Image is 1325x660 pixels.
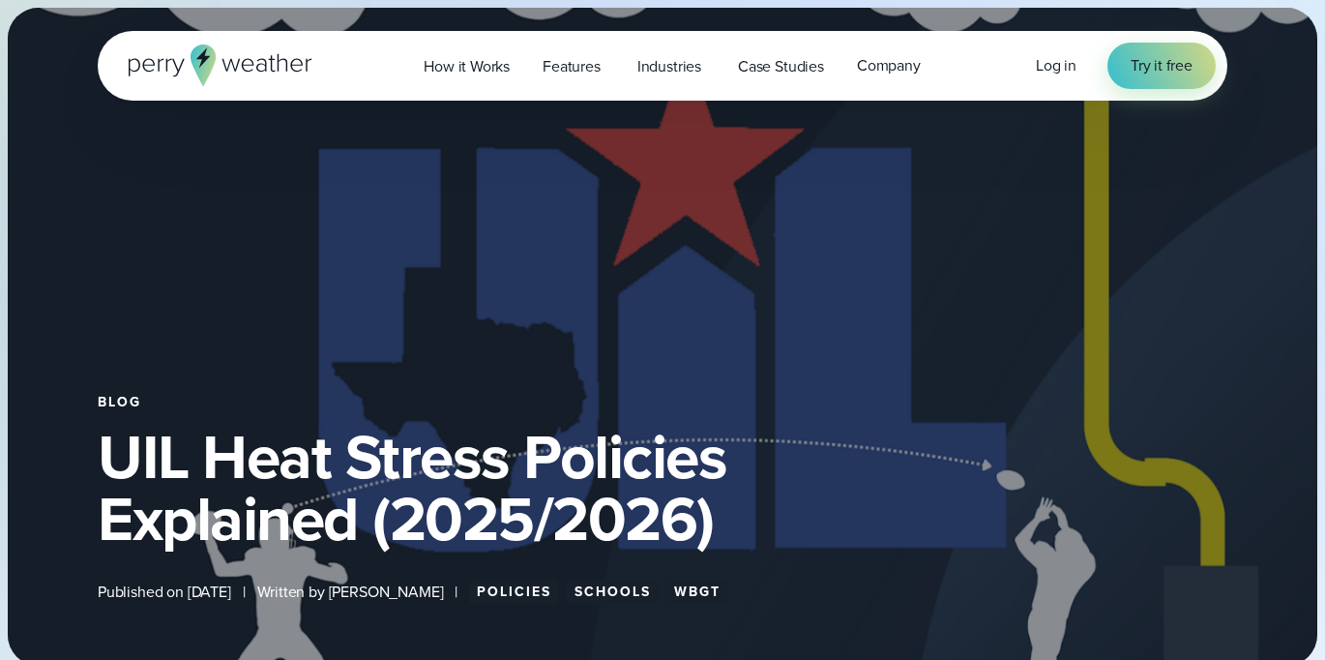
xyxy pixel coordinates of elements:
a: Schools [567,581,659,604]
a: How it Works [407,46,526,86]
span: Features [543,55,601,78]
span: Industries [637,55,701,78]
span: Published on [DATE] [98,581,231,604]
span: Case Studies [738,55,824,78]
a: Try it free [1107,43,1216,89]
span: Company [857,54,921,77]
span: | [455,581,457,604]
span: Log in [1036,54,1076,76]
span: How it Works [424,55,510,78]
a: Case Studies [721,46,840,86]
a: Log in [1036,54,1076,77]
span: | [243,581,246,604]
div: Blog [98,395,1227,410]
a: Policies [469,581,559,604]
span: Try it free [1131,54,1192,77]
span: Written by [PERSON_NAME] [257,581,444,604]
a: WBGT [666,581,728,604]
h1: UIL Heat Stress Policies Explained (2025/2026) [98,426,1227,550]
